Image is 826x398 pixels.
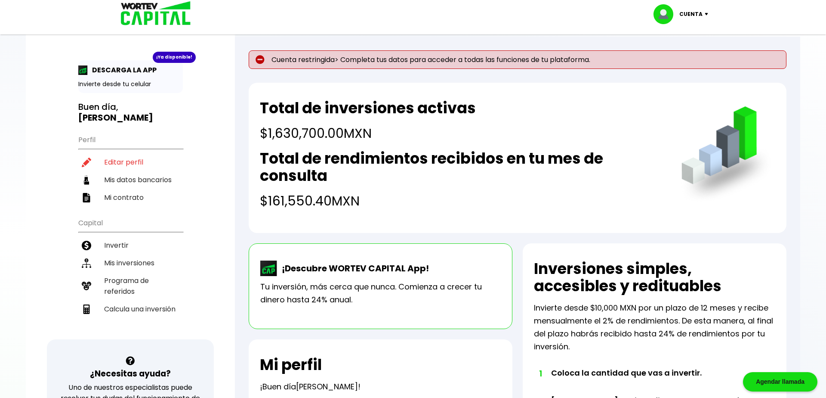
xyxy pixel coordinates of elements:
[82,193,91,202] img: contrato-icon.f2db500c.svg
[78,153,183,171] a: Editar perfil
[260,356,322,373] h2: Mi perfil
[277,262,429,275] p: ¡Descubre WORTEV CAPITAL App!
[78,65,88,75] img: app-icon
[260,150,664,184] h2: Total de rendimientos recibidos en tu mes de consulta
[260,380,361,393] p: ¡Buen día !
[256,55,265,64] img: error-circle.027baa21.svg
[653,4,679,24] img: profile-image
[538,367,542,380] span: 1
[296,381,358,392] span: [PERSON_NAME]
[82,281,91,291] img: recomiendanos-icon.9b8e9327.svg
[78,112,153,124] b: [PERSON_NAME]
[82,241,91,250] img: invertir-icon.b3b967d7.svg
[82,175,91,185] img: datos-icon.10cf9172.svg
[82,158,91,167] img: editar-icon.952d3147.svg
[78,130,183,206] ul: Perfil
[78,189,183,206] a: Mi contrato
[534,260,775,295] h2: Inversiones simples, accesibles y redituables
[78,171,183,189] a: Mis datos bancarios
[78,80,183,89] p: Invierte desde tu celular
[78,272,183,300] a: Programa de referidos
[78,254,183,272] a: Mis inversiones
[534,302,775,353] p: Invierte desde $10,000 MXN por un plazo de 12 meses y recibe mensualmente el 2% de rendimientos. ...
[153,52,196,63] div: ¡Ya disponible!
[260,280,501,306] p: Tu inversión, más cerca que nunca. Comienza a crecer tu dinero hasta 24% anual.
[260,99,476,117] h2: Total de inversiones activas
[88,65,157,75] p: DESCARGA LA APP
[551,367,751,395] li: Coloca la cantidad que vas a invertir.
[260,124,476,143] h4: $1,630,700.00 MXN
[78,300,183,318] a: Calcula una inversión
[78,213,183,339] ul: Capital
[82,258,91,268] img: inversiones-icon.6695dc30.svg
[78,236,183,254] a: Invertir
[82,305,91,314] img: calculadora-icon.17d418c4.svg
[679,8,703,21] p: Cuenta
[743,372,817,392] div: Agendar llamada
[78,102,183,123] h3: Buen día,
[260,261,277,276] img: wortev-capital-app-icon
[90,367,171,380] h3: ¿Necesitas ayuda?
[249,50,786,69] p: Cuenta restringida> Completa tus datos para acceder a todas las funciones de tu plataforma.
[703,13,714,16] img: icon-down
[260,191,664,211] h4: $161,550.40 MXN
[678,106,775,204] img: grafica.516fef24.png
